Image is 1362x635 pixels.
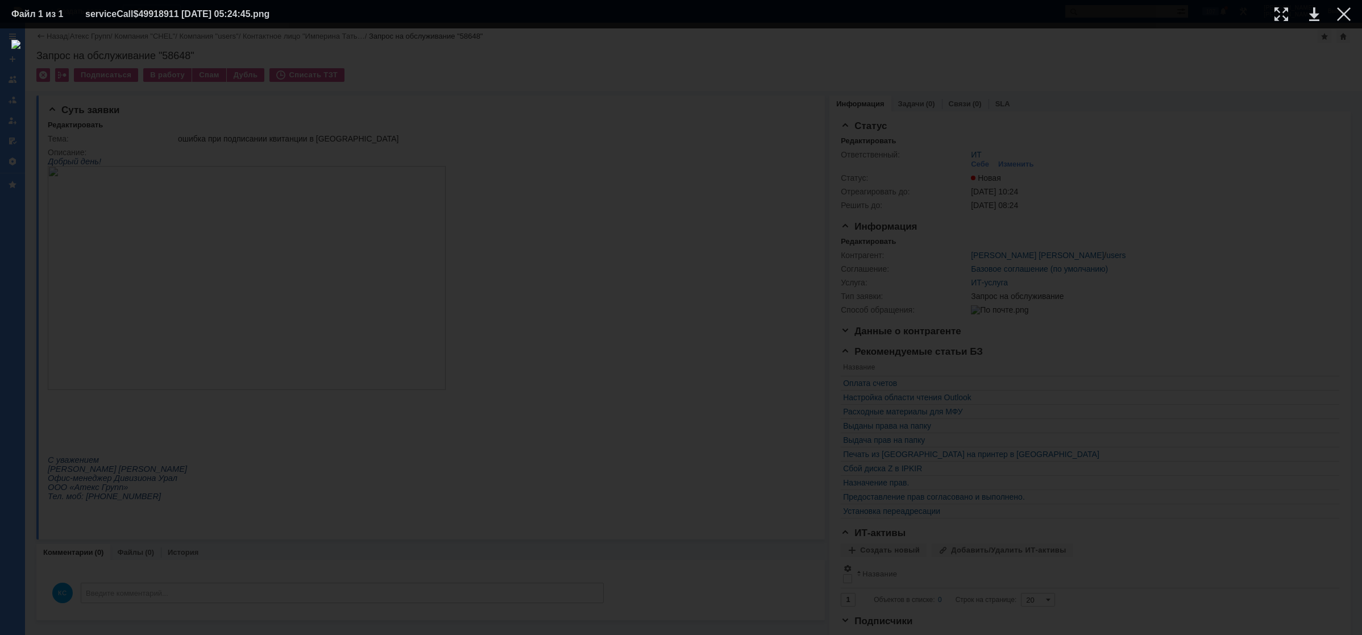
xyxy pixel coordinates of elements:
[11,40,1351,624] img: download
[1274,7,1288,21] div: Увеличить масштаб
[1309,7,1319,21] div: Скачать файл
[1337,7,1351,21] div: Закрыть окно (Esc)
[11,10,68,19] div: Файл 1 из 1
[85,7,298,21] div: serviceCall$49918911 [DATE] 05:24:45.png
